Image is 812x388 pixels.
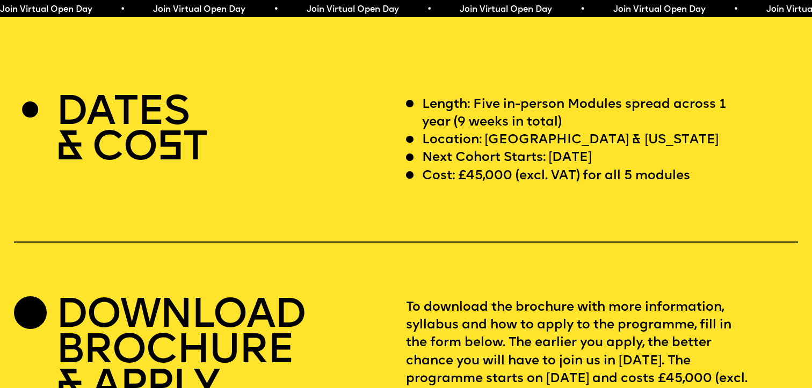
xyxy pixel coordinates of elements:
[273,5,278,14] span: •
[56,96,207,167] h2: DATES & CO T
[422,149,592,167] p: Next Cohort Starts: [DATE]
[422,131,719,149] p: Location: [GEOGRAPHIC_DATA] & [US_STATE]
[157,128,183,170] span: S
[422,167,690,185] p: Cost: £45,000 (excl. VAT) for all 5 modules
[733,5,738,14] span: •
[422,96,750,132] p: Length: Five in-person Modules spread across 1 year (9 weeks in total)
[580,5,585,14] span: •
[426,5,431,14] span: •
[120,5,125,14] span: •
